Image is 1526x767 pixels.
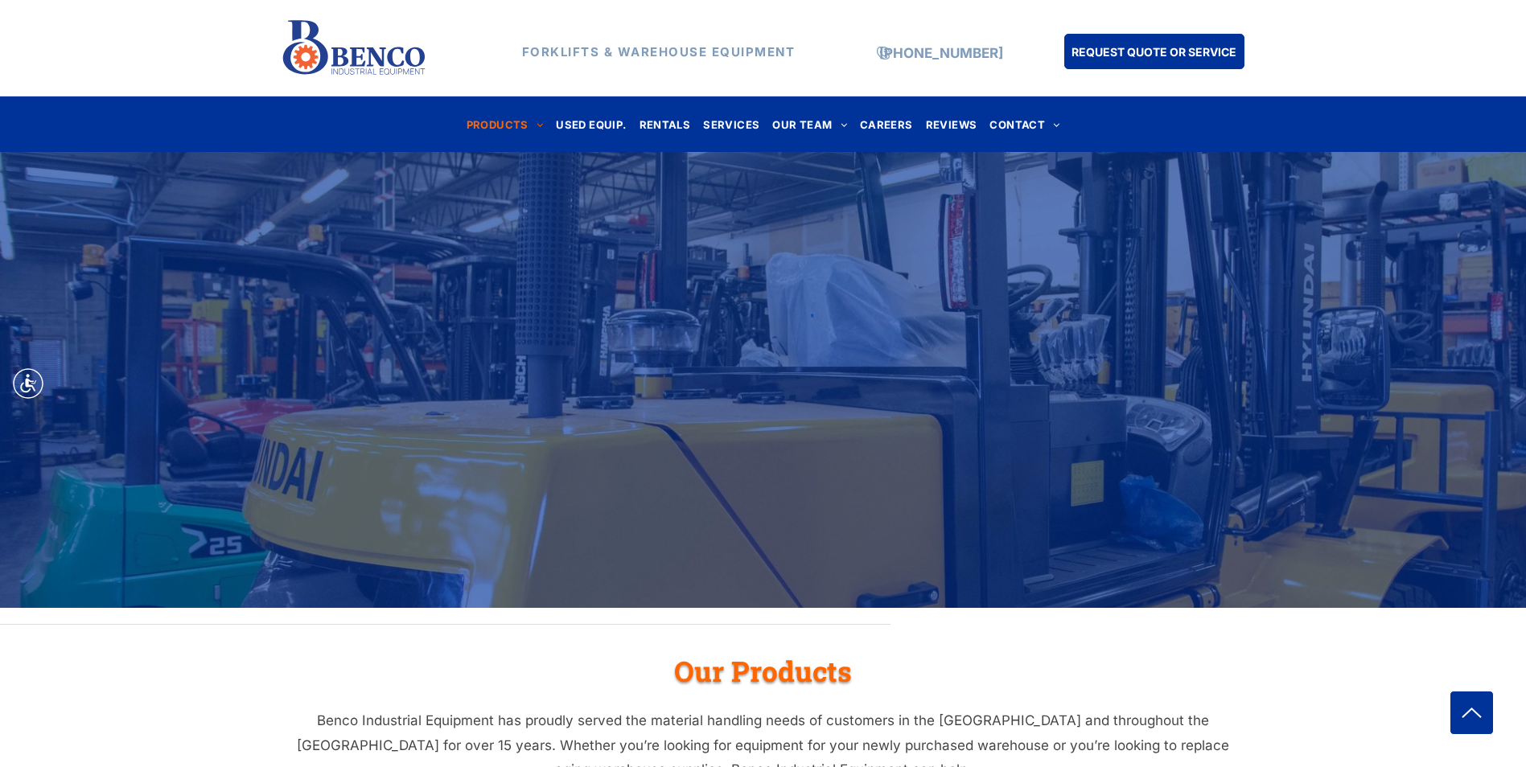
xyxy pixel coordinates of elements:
[522,44,796,59] strong: FORKLIFTS & WAREHOUSE EQUIPMENT
[853,113,919,135] a: CAREERS
[633,113,697,135] a: RENTALS
[697,113,766,135] a: SERVICES
[1071,37,1236,67] span: REQUEST QUOTE OR SERVICE
[1064,34,1244,69] a: REQUEST QUOTE OR SERVICE
[766,113,853,135] a: OUR TEAM
[983,113,1066,135] a: CONTACT
[674,652,852,689] span: Our Products
[879,45,1003,61] a: [PHONE_NUMBER]
[549,113,632,135] a: USED EQUIP.
[460,113,550,135] a: PRODUCTS
[919,113,984,135] a: REVIEWS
